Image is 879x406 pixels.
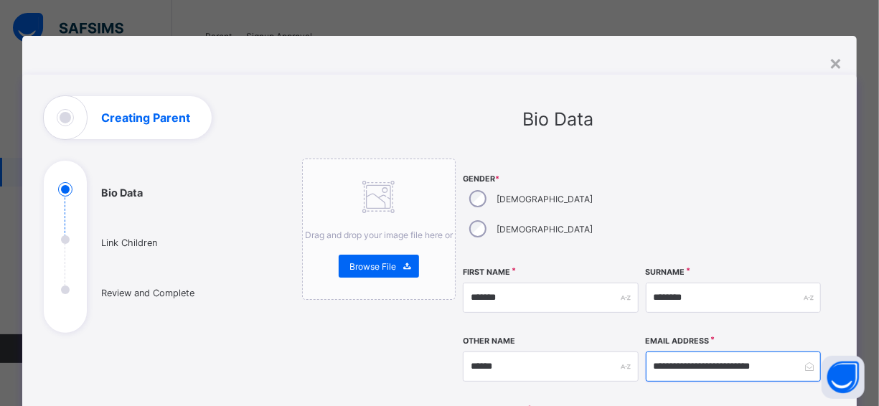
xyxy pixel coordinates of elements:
[497,194,593,204] label: [DEMOGRAPHIC_DATA]
[349,261,396,272] span: Browse File
[522,108,593,130] span: Bio Data
[302,159,456,300] div: Drag and drop your image file here orBrowse File
[463,174,639,184] span: Gender
[646,336,710,346] label: Email Address
[822,356,865,399] button: Open asap
[463,336,515,346] label: Other Name
[646,268,685,277] label: Surname
[305,230,453,240] span: Drag and drop your image file here or
[463,268,510,277] label: First Name
[497,224,593,235] label: [DEMOGRAPHIC_DATA]
[101,112,190,123] h1: Creating Parent
[829,50,842,75] div: ×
